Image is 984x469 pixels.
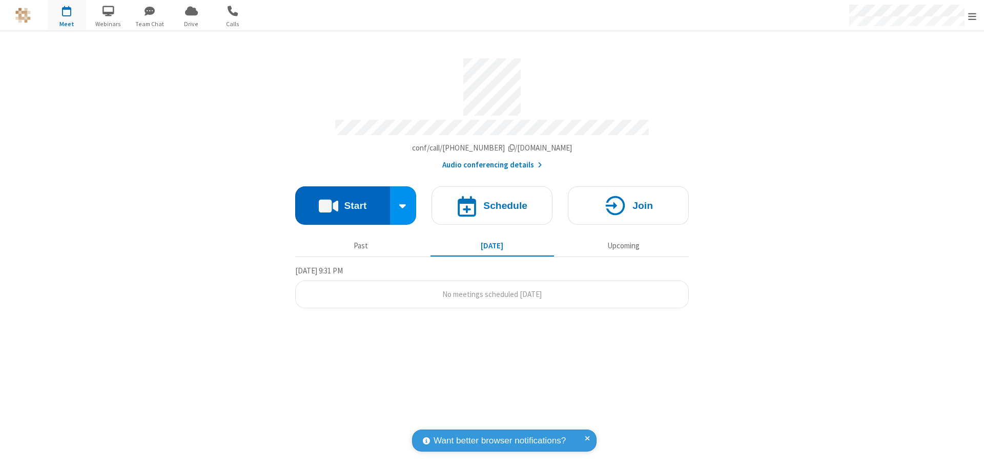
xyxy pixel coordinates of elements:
[295,266,343,275] span: [DATE] 9:31 PM
[632,201,653,210] h4: Join
[442,289,542,299] span: No meetings scheduled [DATE]
[131,19,169,29] span: Team Chat
[412,143,572,153] span: Copy my meeting room link
[483,201,527,210] h4: Schedule
[430,236,554,255] button: [DATE]
[295,51,689,171] section: Account details
[412,142,572,154] button: Copy my meeting room linkCopy my meeting room link
[299,236,423,255] button: Past
[295,265,689,309] section: Today's Meetings
[344,201,366,210] h4: Start
[295,186,390,225] button: Start
[172,19,211,29] span: Drive
[214,19,252,29] span: Calls
[432,186,552,225] button: Schedule
[390,186,417,225] div: Start conference options
[442,159,542,171] button: Audio conferencing details
[568,186,689,225] button: Join
[434,434,566,447] span: Want better browser notifications?
[562,236,685,255] button: Upcoming
[15,8,31,23] img: QA Selenium DO NOT DELETE OR CHANGE
[89,19,128,29] span: Webinars
[48,19,86,29] span: Meet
